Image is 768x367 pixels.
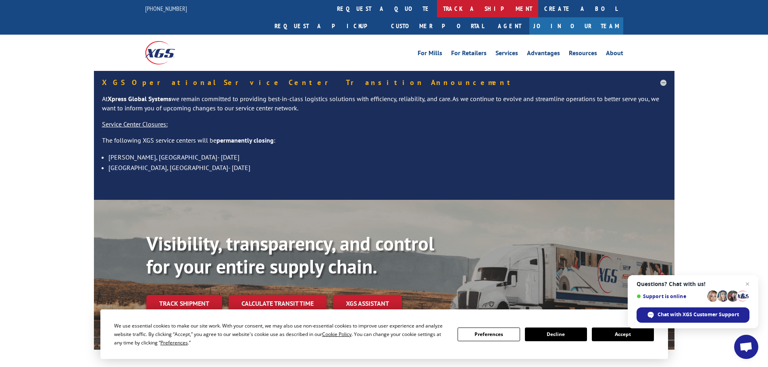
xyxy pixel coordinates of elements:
a: Request a pickup [268,17,385,35]
div: Cookie Consent Prompt [100,309,668,359]
a: About [606,50,623,59]
b: Visibility, transparency, and control for your entire supply chain. [146,231,434,279]
h5: XGS Operational Service Center Transition Announcement [102,79,666,86]
button: Decline [525,328,587,341]
li: [GEOGRAPHIC_DATA], [GEOGRAPHIC_DATA]- [DATE] [108,162,666,173]
button: Accept [592,328,654,341]
button: Preferences [458,328,520,341]
span: Chat with XGS Customer Support [637,307,749,323]
a: Resources [569,50,597,59]
a: Join Our Team [529,17,623,35]
a: Calculate transit time [229,295,327,312]
li: [PERSON_NAME], [GEOGRAPHIC_DATA]- [DATE] [108,152,666,162]
p: At we remain committed to providing best-in-class logistics solutions with efficiency, reliabilit... [102,94,666,120]
a: Track shipment [146,295,222,312]
a: Advantages [527,50,560,59]
span: Chat with XGS Customer Support [658,311,739,318]
strong: permanently closing [216,136,274,144]
span: Preferences [160,339,188,346]
span: Support is online [637,293,704,299]
a: For Retailers [451,50,487,59]
a: For Mills [418,50,442,59]
a: [PHONE_NUMBER] [145,4,187,12]
u: Service Center Closures: [102,120,168,128]
span: Questions? Chat with us! [637,281,749,287]
a: Customer Portal [385,17,490,35]
p: The following XGS service centers will be : [102,136,666,152]
span: Cookie Policy [322,331,352,338]
strong: Xpress Global Systems [108,95,171,103]
div: We use essential cookies to make our site work. With your consent, we may also use non-essential ... [114,321,448,347]
a: XGS ASSISTANT [333,295,402,312]
a: Services [495,50,518,59]
a: Open chat [734,335,758,359]
a: Agent [490,17,529,35]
